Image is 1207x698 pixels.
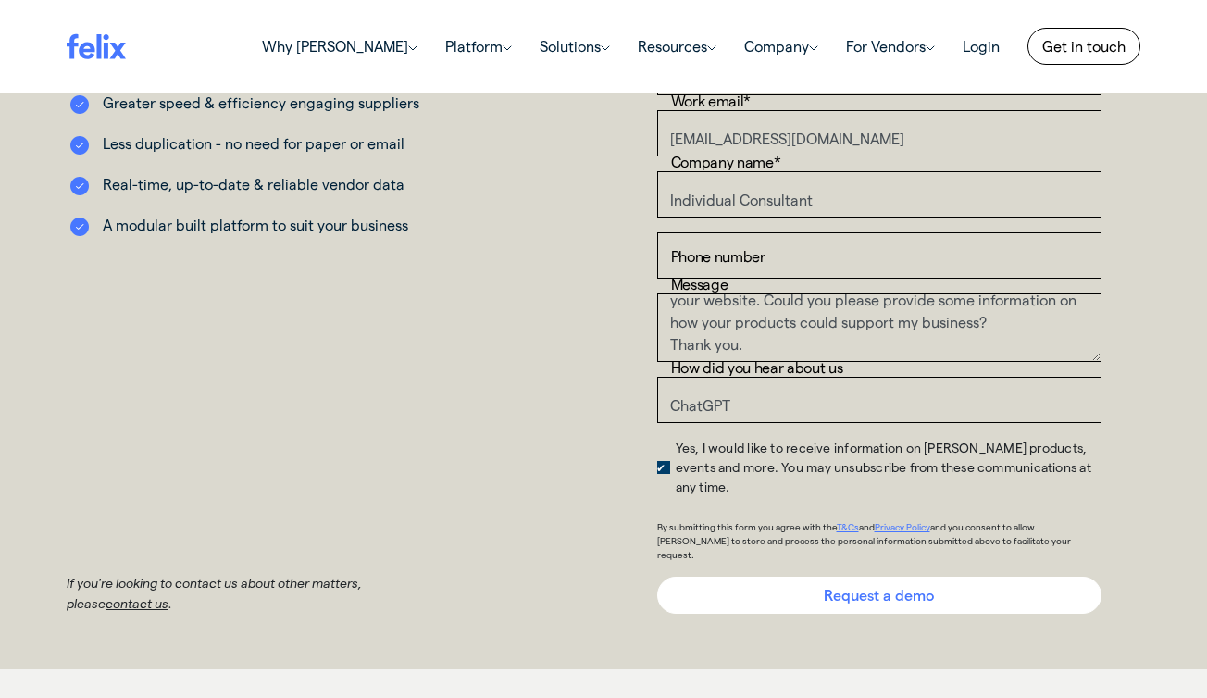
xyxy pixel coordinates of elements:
[832,28,949,65] a: For Vendors
[67,573,437,615] p: If you're looking to contact us about other matters, please .
[67,33,126,58] img: felix logo
[657,577,1101,614] input: Request a demo
[624,28,730,65] a: Resources
[1027,28,1140,65] a: Get in touch
[526,28,624,65] a: Solutions
[67,173,511,195] li: Real-time, up-to-date & reliable vendor data
[676,440,1091,494] span: Yes, I would like to receive information on [PERSON_NAME] products, events and more. You may unsu...
[837,521,859,532] a: T&Cs
[248,28,431,65] a: Why [PERSON_NAME]
[657,521,837,532] span: By submitting this form you agree with the
[859,521,875,532] span: and
[431,28,526,65] a: Platform
[657,521,1071,560] span: and you consent to allow [PERSON_NAME] to store and process the personal information submitted ab...
[730,28,832,65] a: Company
[949,28,1014,65] a: Login
[67,132,511,155] li: Less duplication - no need for paper or email
[67,214,511,236] li: A modular built platform to suit your business
[657,293,1101,362] textarea: Hello, I am starting my own consulting practice and came across your website. Could you please pr...
[67,92,511,114] li: Greater speed & efficiency engaging suppliers
[875,521,930,532] a: Privacy Policy
[106,595,168,611] a: contact us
